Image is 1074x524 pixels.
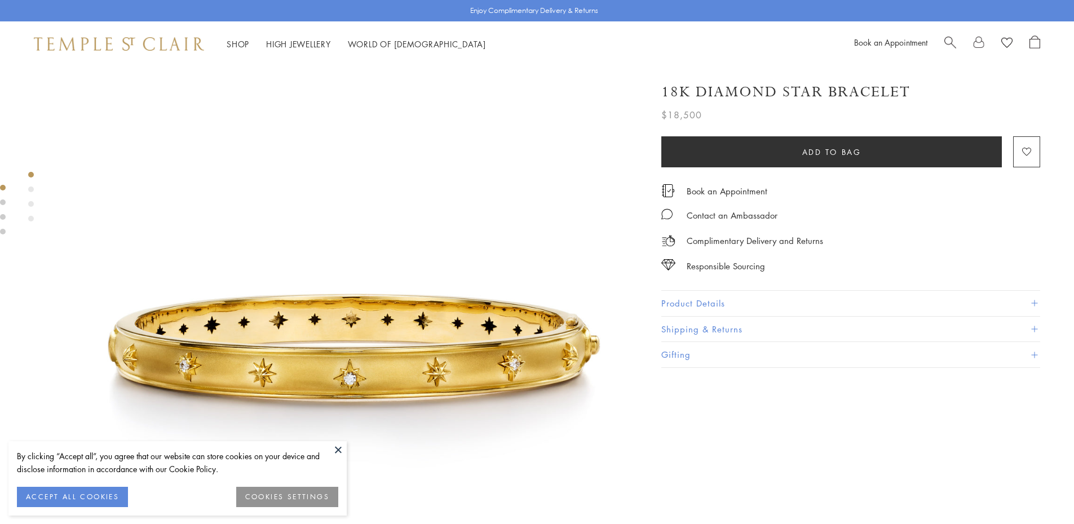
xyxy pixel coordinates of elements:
[802,146,861,158] span: Add to bag
[236,487,338,507] button: COOKIES SETTINGS
[34,37,204,51] img: Temple St. Clair
[1029,35,1040,52] a: Open Shopping Bag
[227,38,249,50] a: ShopShop
[1001,35,1013,52] a: View Wishlist
[687,234,823,248] p: Complimentary Delivery and Returns
[944,35,956,52] a: Search
[28,169,34,230] div: Product gallery navigation
[661,342,1040,367] button: Gifting
[687,259,765,273] div: Responsible Sourcing
[470,5,598,16] p: Enjoy Complimentary Delivery & Returns
[266,38,331,50] a: High JewelleryHigh Jewellery
[17,450,338,476] div: By clicking “Accept all”, you agree that our website can store cookies on your device and disclos...
[661,208,673,220] img: MessageIcon-01_2.svg
[661,317,1040,342] button: Shipping & Returns
[661,136,1002,167] button: Add to bag
[687,208,777,223] div: Contact an Ambassador
[661,291,1040,316] button: Product Details
[661,82,911,102] h1: 18K Diamond Star Bracelet
[227,37,486,51] nav: Main navigation
[348,38,486,50] a: World of [DEMOGRAPHIC_DATA]World of [DEMOGRAPHIC_DATA]
[661,184,675,197] img: icon_appointment.svg
[854,37,927,48] a: Book an Appointment
[687,185,767,197] a: Book an Appointment
[661,108,702,122] span: $18,500
[661,259,675,270] img: icon_sourcing.svg
[661,234,675,248] img: icon_delivery.svg
[17,487,128,507] button: ACCEPT ALL COOKIES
